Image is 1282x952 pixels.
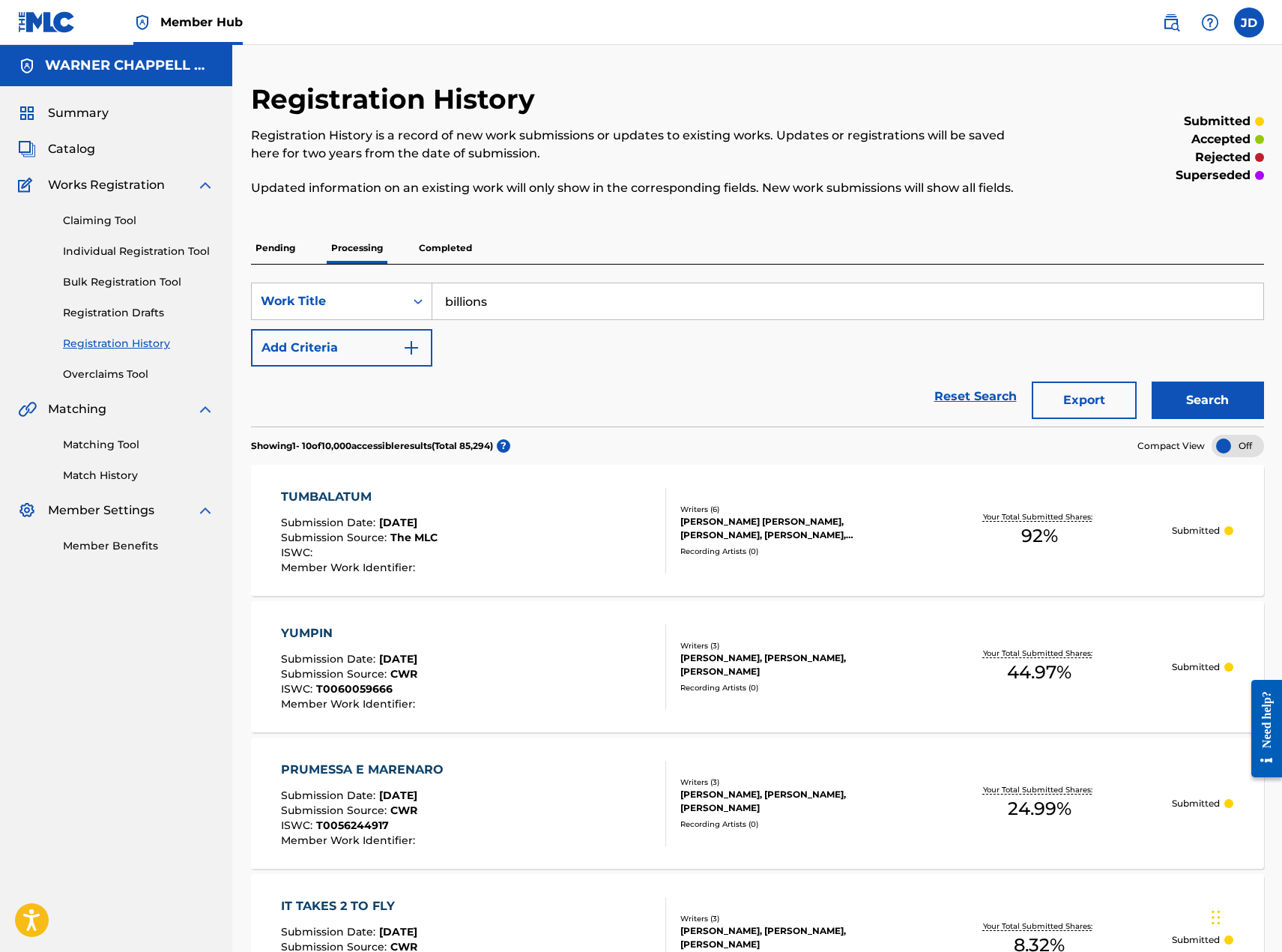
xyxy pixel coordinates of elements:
[196,501,214,519] img: expand
[251,601,1264,732] a: YUMPINSubmission Date:[DATE]Submission Source:CWRISWC:T0060059666Member Work Identifier:Writers (...
[18,57,36,75] img: Accounts
[63,468,214,483] a: Match History
[1212,895,1221,940] div: Drag
[48,501,154,519] span: Member Settings
[680,504,907,515] div: Writers ( 6 )
[1172,524,1220,537] p: Submitted
[48,140,95,158] span: Catalog
[251,738,1264,869] a: PRUMESSA E MARENAROSubmission Date:[DATE]Submission Source:CWRISWC:T0056244917Member Work Identif...
[379,652,417,666] span: [DATE]
[196,400,214,418] img: expand
[48,104,109,122] span: Summary
[261,292,396,310] div: Work Title
[281,925,379,939] span: Submission Date :
[63,367,214,382] a: Overclaims Tool
[281,834,419,847] span: Member Work Identifier :
[1195,7,1225,37] div: Help
[316,682,393,696] span: T0060059666
[63,274,214,290] a: Bulk Registration Tool
[680,788,907,815] div: [PERSON_NAME], [PERSON_NAME], [PERSON_NAME]
[18,176,37,194] img: Works Registration
[281,819,316,832] span: ISWC :
[281,804,390,817] span: Submission Source :
[18,11,76,33] img: MLC Logo
[45,57,214,74] h5: WARNER CHAPPELL MUSIC INC
[927,380,1024,413] a: Reset Search
[390,804,417,817] span: CWR
[327,232,387,264] p: Processing
[251,82,542,116] h2: Registration History
[1195,148,1251,166] p: rejected
[18,104,36,122] img: Summary
[983,921,1096,932] p: Your Total Submitted Shares:
[1201,13,1219,31] img: help
[402,339,420,357] img: 9d2ae6d4665cec9f34b9.svg
[680,651,907,678] div: [PERSON_NAME], [PERSON_NAME], [PERSON_NAME]
[251,127,1031,163] p: Registration History is a record of new work submissions or updates to existing works. Updates or...
[680,546,907,557] div: Recording Artists ( 0 )
[281,488,438,506] div: TUMBALATUM
[1152,382,1264,419] button: Search
[379,516,417,529] span: [DATE]
[18,140,36,158] img: Catalog
[1032,382,1137,419] button: Export
[48,400,106,418] span: Matching
[281,697,419,711] span: Member Work Identifier :
[316,819,389,832] span: T0056244917
[983,784,1096,795] p: Your Total Submitted Shares:
[680,913,907,924] div: Writers ( 3 )
[1162,13,1180,31] img: search
[251,329,432,367] button: Add Criteria
[983,648,1096,659] p: Your Total Submitted Shares:
[390,531,438,544] span: The MLC
[1191,130,1251,148] p: accepted
[1172,797,1220,810] p: Submitted
[1234,7,1264,37] div: User Menu
[63,538,214,554] a: Member Benefits
[1207,880,1282,952] iframe: Chat Widget
[983,511,1096,522] p: Your Total Submitted Shares:
[1007,659,1071,686] span: 44.97 %
[251,232,300,264] p: Pending
[1172,660,1220,674] p: Submitted
[680,924,907,951] div: [PERSON_NAME], [PERSON_NAME], [PERSON_NAME]
[1240,675,1282,783] iframe: Resource Center
[497,439,510,453] span: ?
[251,465,1264,596] a: TUMBALATUMSubmission Date:[DATE]Submission Source:The MLCISWC:Member Work Identifier:Writers (6)[...
[680,777,907,788] div: Writers ( 3 )
[680,515,907,542] div: [PERSON_NAME] [PERSON_NAME], [PERSON_NAME], [PERSON_NAME], [PERSON_NAME], [PERSON_NAME] DOS [PERS...
[281,516,379,529] span: Submission Date :
[1176,166,1251,184] p: superseded
[1021,522,1058,549] span: 92 %
[281,652,379,666] span: Submission Date :
[160,13,243,31] span: Member Hub
[281,561,419,574] span: Member Work Identifier :
[390,667,417,681] span: CWR
[281,761,451,779] div: PRUMESSA E MARENARO
[1184,112,1251,130] p: submitted
[1172,933,1220,947] p: Submitted
[18,400,37,418] img: Matching
[18,140,95,158] a: CatalogCatalog
[251,439,493,453] p: Showing 1 - 10 of 10,000 accessible results (Total 85,294 )
[133,13,151,31] img: Top Rightsholder
[281,897,419,915] div: IT TAKES 2 TO FLY
[680,640,907,651] div: Writers ( 3 )
[63,305,214,321] a: Registration Drafts
[281,546,316,559] span: ISWC :
[251,179,1031,197] p: Updated information on an existing work will only show in the corresponding fields. New work subm...
[379,925,417,939] span: [DATE]
[414,232,477,264] p: Completed
[1008,795,1071,822] span: 24.99 %
[18,104,109,122] a: SummarySummary
[680,682,907,693] div: Recording Artists ( 0 )
[680,819,907,830] div: Recording Artists ( 0 )
[281,624,419,642] div: YUMPIN
[48,176,165,194] span: Works Registration
[379,789,417,802] span: [DATE]
[251,283,1264,427] form: Search Form
[1156,7,1186,37] a: Public Search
